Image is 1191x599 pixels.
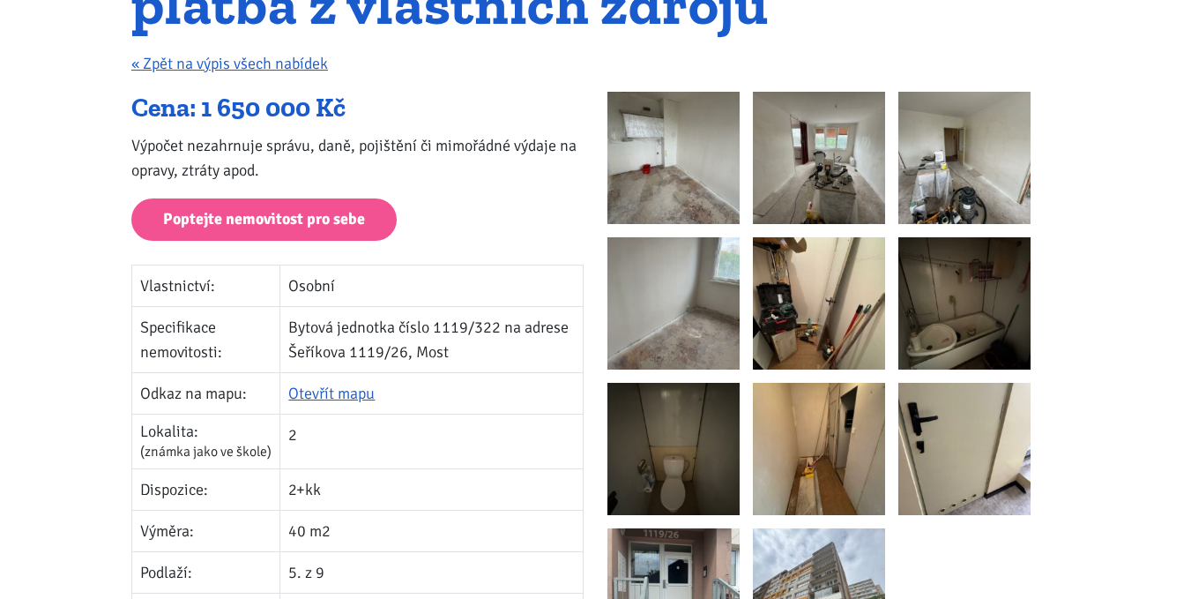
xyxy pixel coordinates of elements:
td: Lokalita: [132,415,280,469]
a: Poptejte nemovitost pro sebe [131,198,397,242]
td: Dispozice: [132,469,280,511]
td: Vlastnictví: [132,266,280,307]
td: 40 m2 [280,511,584,552]
p: Výpočet nezahrnuje správu, daně, pojištění či mimořádné výdaje na opravy, ztráty apod. [131,133,584,183]
div: Cena: 1 650 000 Kč [131,92,584,125]
td: Podlaží: [132,552,280,594]
td: Výměra: [132,511,280,552]
span: (známka jako ve škole) [140,443,272,460]
td: 5. z 9 [280,552,584,594]
td: Bytová jednotka číslo 1119/322 na adrese Šeříkova 1119/26, Most [280,307,584,373]
a: « Zpět na výpis všech nabídek [131,54,328,73]
td: Odkaz na mapu: [132,373,280,415]
td: Osobní [280,266,584,307]
td: 2+kk [280,469,584,511]
a: Otevřít mapu [288,384,375,403]
td: 2 [280,415,584,469]
td: Specifikace nemovitosti: [132,307,280,373]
